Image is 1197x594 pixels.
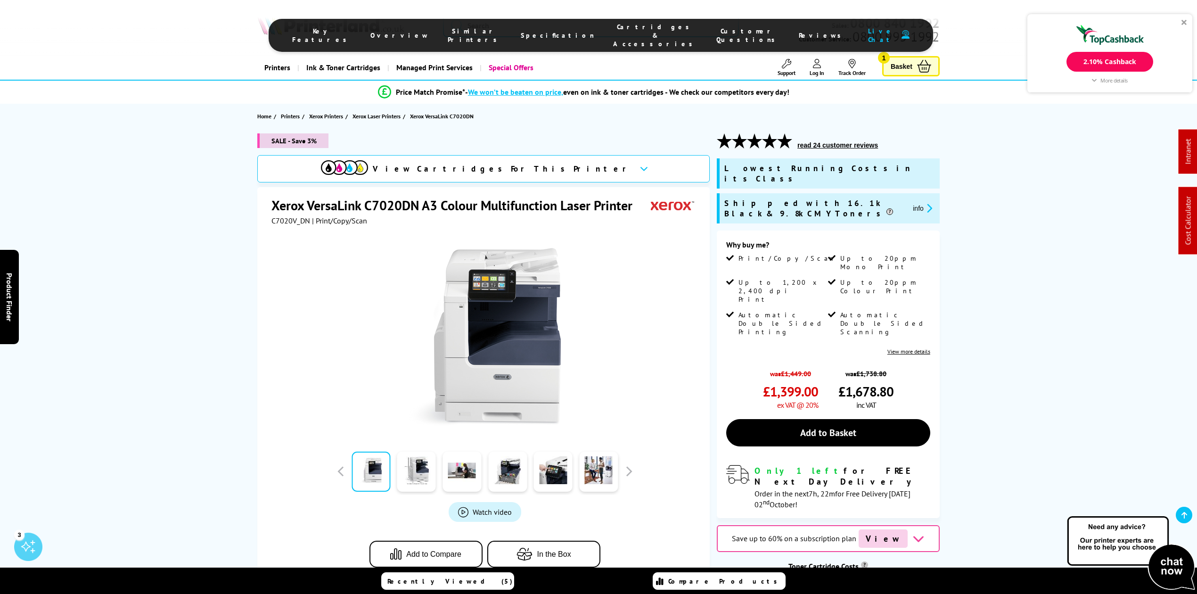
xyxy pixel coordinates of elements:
[257,111,274,121] a: Home
[732,534,856,543] span: Save up to 60% on a subscription plan
[781,369,811,378] strike: £1,449.00
[910,203,935,214] button: promo-description
[717,561,940,571] div: Toner Cartridge Costs
[810,59,824,76] a: Log In
[480,56,541,80] a: Special Offers
[838,364,894,378] span: was
[838,383,894,400] span: £1,678.80
[668,577,782,586] span: Compare Products
[859,529,908,548] span: View
[297,56,387,80] a: Ink & Toner Cartridges
[763,383,818,400] span: £1,399.00
[257,56,297,80] a: Printers
[738,254,836,263] span: Print/Copy/Scan
[306,56,380,80] span: Ink & Toner Cartridges
[321,160,368,175] img: View Cartridges
[856,369,886,378] strike: £1,738.80
[381,572,514,590] a: Recently Viewed (5)
[856,400,876,410] span: inc VAT
[724,198,905,219] span: Shipped with 16.1k Black & 9.8k CMY Toners
[353,111,403,121] a: Xerox Laser Printers
[369,541,483,568] button: Add to Compare
[292,27,352,44] span: Key Features
[891,60,912,73] span: Basket
[878,52,890,64] span: 1
[353,111,401,121] span: Xerox Laser Printers
[887,348,930,355] a: View more details
[226,84,941,100] li: modal_Promise
[271,197,642,214] h1: Xerox VersaLink C7020DN A3 Colour Multifunction Laser Printer
[882,56,940,76] a: Basket 1
[840,278,928,295] span: Up to 20ppm Colour Print
[370,31,429,40] span: Overview
[716,27,780,44] span: Customer Questions
[726,465,930,509] div: modal_delivery
[653,572,786,590] a: Compare Products
[763,364,818,378] span: was
[387,577,513,586] span: Recently Viewed (5)
[309,111,345,121] a: Xerox Printers
[281,111,300,121] span: Printers
[487,541,600,568] button: In the Box
[312,216,367,225] span: | Print/Copy/Scan
[309,111,343,121] span: Xerox Printers
[763,498,770,506] sup: nd
[738,311,826,336] span: Automatic Double Sided Printing
[271,216,310,225] span: C7020V_DN
[809,489,835,498] span: 7h, 22m
[1065,515,1197,592] img: Open Live Chat window
[754,489,910,509] span: Order in the next for Free Delivery [DATE] 02 October!
[373,164,632,174] span: View Cartridges For This Printer
[726,240,930,254] div: Why buy me?
[448,27,502,44] span: Similar Printers
[754,465,930,487] div: for FREE Next Day Delivery
[840,254,928,271] span: Up to 20ppm Mono Print
[396,87,465,97] span: Price Match Promise*
[14,529,25,540] div: 3
[387,56,480,80] a: Managed Print Services
[1183,139,1193,165] a: Intranet
[651,197,694,214] img: Xerox
[1183,197,1193,245] a: Cost Calculator
[410,111,476,121] a: Xerox VersaLink C7020DN
[726,419,930,446] a: Add to Basket
[393,244,577,429] img: Xerox VersaLink C7020DN
[838,59,866,76] a: Track Order
[861,561,868,569] sup: Cost per page
[521,31,594,40] span: Specification
[257,133,328,148] span: SALE - Save 3%
[537,550,571,559] span: In the Box
[738,278,826,304] span: Up to 1,200 x 2,400 dpi Print
[281,111,302,121] a: Printers
[778,69,795,76] span: Support
[902,30,910,39] img: user-headset-duotone.svg
[5,273,14,322] span: Product Finder
[468,87,563,97] span: We won’t be beaten on price,
[410,111,474,121] span: Xerox VersaLink C7020DN
[257,111,271,121] span: Home
[754,465,844,476] span: Only 1 left
[613,23,697,48] span: Cartridges & Accessories
[799,31,846,40] span: Reviews
[473,507,512,517] span: Watch video
[724,163,935,184] span: Lowest Running Costs in its Class
[777,400,818,410] span: ex VAT @ 20%
[778,59,795,76] a: Support
[840,311,928,336] span: Automatic Double Sided Scanning
[795,141,881,149] button: read 24 customer reviews
[406,550,461,559] span: Add to Compare
[449,502,521,522] a: Product_All_Videos
[810,69,824,76] span: Log In
[465,87,789,97] div: - even on ink & toner cartridges - We check our competitors every day!
[865,27,897,44] span: Live Chat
